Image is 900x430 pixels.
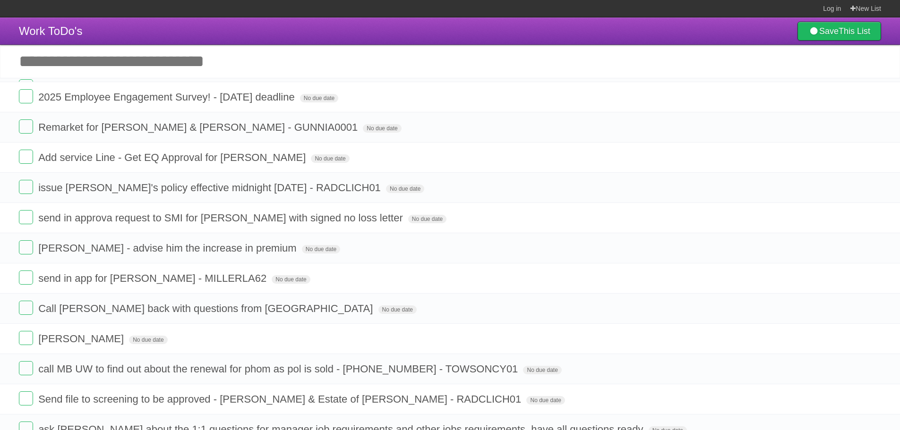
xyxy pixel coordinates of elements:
span: 2025 Employee Engagement Survey! - [DATE] deadline [38,91,297,103]
span: No due date [272,275,310,284]
span: Add service Line - Get EQ Approval for [PERSON_NAME] [38,152,308,163]
span: [PERSON_NAME] [38,333,126,345]
span: Work ToDo's [19,25,82,37]
label: Done [19,150,33,164]
span: No due date [311,154,349,163]
label: Done [19,180,33,194]
label: Done [19,361,33,375]
span: call MB UW to find out about the renewal for phom as pol is sold - [PHONE_NUMBER] - TOWSONCY01 [38,363,520,375]
label: Done [19,89,33,103]
span: No due date [378,305,417,314]
span: Remarket for [PERSON_NAME] & [PERSON_NAME] - GUNNIA0001 [38,121,360,133]
span: No due date [523,366,561,374]
span: No due date [302,245,340,253]
span: No due date [300,94,338,102]
label: Done [19,301,33,315]
label: Done [19,270,33,285]
label: Done [19,391,33,405]
span: No due date [386,185,424,193]
label: Done [19,240,33,254]
span: No due date [363,124,401,133]
span: No due date [408,215,446,223]
span: Call [PERSON_NAME] back with questions from [GEOGRAPHIC_DATA] [38,303,375,314]
span: Send file to screening to be approved - [PERSON_NAME] & Estate of [PERSON_NAME] - RADCLICH01 [38,393,523,405]
label: Done [19,210,33,224]
label: Done [19,79,33,93]
span: send in approva request to SMI for [PERSON_NAME] with signed no loss letter [38,212,405,224]
span: issue [PERSON_NAME]'s policy effective midnight [DATE] - RADCLICH01 [38,182,383,194]
span: [PERSON_NAME] - advise him the increase in premium [38,242,299,254]
a: SaveThis List [797,22,881,41]
span: send in app for [PERSON_NAME] - MILLERLA62 [38,272,269,284]
span: [PERSON_NAME] - KB42TR473 - complete this [38,81,263,93]
label: Done [19,331,33,345]
label: Done [19,119,33,134]
b: This List [839,26,870,36]
span: No due date [129,336,167,344]
span: No due date [526,396,565,405]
